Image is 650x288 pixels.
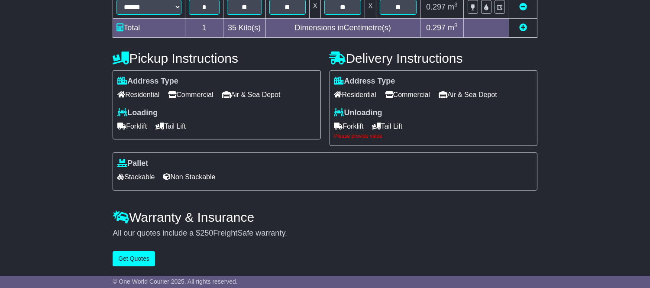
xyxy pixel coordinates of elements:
span: 0.297 [426,23,446,32]
span: Air & Sea Depot [439,88,497,101]
span: Non Stackable [163,170,215,184]
span: Forklift [334,120,364,133]
a: Add new item [519,23,527,32]
div: All our quotes include a $ FreightSafe warranty. [113,229,537,238]
span: © One World Courier 2025. All rights reserved. [113,278,238,285]
button: Get Quotes [113,251,155,266]
label: Loading [117,108,158,118]
span: Commercial [385,88,430,101]
label: Address Type [117,77,178,86]
span: m [448,3,458,11]
label: Unloading [334,108,382,118]
span: Stackable [117,170,155,184]
td: Dimensions in Centimetre(s) [265,18,420,37]
h4: Delivery Instructions [330,51,537,65]
span: Air & Sea Depot [222,88,281,101]
a: Remove this item [519,3,527,11]
label: Address Type [334,77,395,86]
label: Pallet [117,159,148,168]
span: 0.297 [426,3,446,11]
td: Kilo(s) [223,18,265,37]
span: 250 [200,229,213,237]
span: Commercial [168,88,213,101]
span: Tail Lift [155,120,186,133]
td: 1 [185,18,223,37]
h4: Pickup Instructions [113,51,320,65]
sup: 3 [454,1,458,8]
span: Residential [117,88,159,101]
h4: Warranty & Insurance [113,210,537,224]
span: Tail Lift [372,120,403,133]
span: 35 [228,23,236,32]
span: Forklift [117,120,147,133]
td: Total [113,18,185,37]
div: Please provide value [334,133,533,139]
sup: 3 [454,22,458,29]
span: m [448,23,458,32]
span: Residential [334,88,376,101]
